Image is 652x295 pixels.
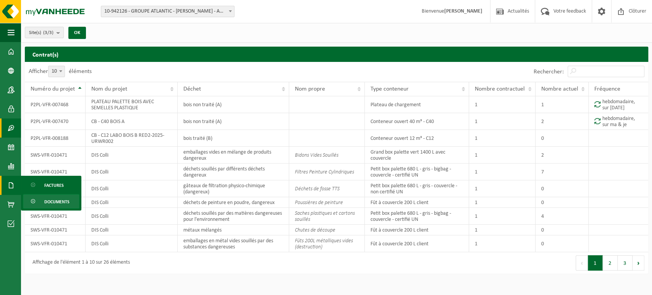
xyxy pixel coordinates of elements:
[295,186,340,192] i: Déchets de fosse TTS
[178,235,289,252] td: emballages en métal vides souillés par des substances dangereuses
[25,96,86,113] td: P2PL-VFR-007468
[536,96,589,113] td: 1
[536,225,589,235] td: 0
[25,130,86,147] td: P2PL-VFR-008188
[25,208,86,225] td: SWS-VFR-010471
[295,200,343,206] i: Poussières de peinture
[469,225,536,235] td: 1
[86,197,178,208] td: DIS Colli
[469,235,536,252] td: 1
[29,27,53,39] span: Site(s)
[469,197,536,208] td: 1
[365,147,469,164] td: Grand box palette vert 1400 L avec couvercle
[25,27,64,38] button: Site(s)(3/3)
[25,225,86,235] td: SWS-VFR-010471
[295,227,335,233] i: Chutes de découpe
[295,152,338,158] i: Bidons Vides Souillés
[178,225,289,235] td: métaux mélangés
[536,113,589,130] td: 2
[589,113,648,130] td: hebdomadaire, sur ma & je
[469,164,536,180] td: 1
[469,113,536,130] td: 1
[365,235,469,252] td: Fût à couvercle 200 L client
[178,164,289,180] td: déchets souillés par différents déchets dangereux
[86,235,178,252] td: DIS Colli
[295,86,325,92] span: Nom propre
[178,147,289,164] td: emballages vides en mélange de produits dangereux
[86,113,178,130] td: CB - C40 BOIS A
[178,180,289,197] td: gâteaux de filtration physico-chimique (dangereux)
[68,27,86,39] button: OK
[469,208,536,225] td: 1
[178,96,289,113] td: bois non traité (A)
[29,256,130,270] div: Affichage de l'élément 1 à 10 sur 26 éléments
[178,130,289,147] td: bois traité (B)
[44,178,64,193] span: Factures
[536,147,589,164] td: 2
[589,96,648,113] td: hebdomadaire, sur [DATE]
[469,180,536,197] td: 1
[469,96,536,113] td: 1
[594,86,620,92] span: Fréquence
[91,86,127,92] span: Nom du projet
[365,225,469,235] td: Fût à couvercle 200 L client
[536,164,589,180] td: 7
[370,86,409,92] span: Type conteneur
[31,86,75,92] span: Numéro du projet
[25,164,86,180] td: SWS-VFR-010471
[541,86,578,92] span: Nombre actuel
[86,225,178,235] td: DIS Colli
[295,238,353,250] i: Fûts 200L métalliques vides (destruction)
[536,208,589,225] td: 4
[618,255,633,271] button: 3
[44,195,70,209] span: Documents
[25,47,648,62] h2: Contrat(s)
[25,113,86,130] td: P2PL-VFR-007470
[365,180,469,197] td: Petit box palette 680 L - gris - couvercle - non certifié UN
[178,113,289,130] td: bois non traité (A)
[588,255,603,271] button: 1
[101,6,234,17] span: 10-942126 - GROUPE ATLANTIC - MERVILLE BILLY BERCLAU - AMBB - BILLY BERCLAU
[365,208,469,225] td: Petit box palette 680 L - gris - bigbag - couvercle - certifié UN
[43,30,53,35] count: (3/3)
[86,130,178,147] td: CB - C12 LABO BOIS B RED2-2025-URWR002
[178,208,289,225] td: déchets souillés par des matières dangereuses pour l'environnement
[365,130,469,147] td: Conteneur ouvert 12 m³ - C12
[633,255,644,271] button: Next
[23,178,79,192] a: Factures
[475,86,525,92] span: Nombre contractuel
[365,164,469,180] td: Petit box palette 680 L - gris - bigbag - couvercle - certifié UN
[469,130,536,147] td: 1
[178,197,289,208] td: déchets de peinture en poudre, dangereux
[25,147,86,164] td: SWS-VFR-010471
[536,235,589,252] td: 0
[295,211,355,222] i: Saches plastiques et cartons souillés
[86,180,178,197] td: DIS Colli
[86,208,178,225] td: DIS Colli
[86,147,178,164] td: DIS Colli
[49,66,65,77] span: 10
[534,69,564,75] label: Rechercher:
[365,113,469,130] td: Conteneur ouvert 40 m³ - C40
[183,86,201,92] span: Déchet
[469,147,536,164] td: 1
[365,197,469,208] td: Fût à couvercle 200 L client
[444,8,482,14] strong: [PERSON_NAME]
[86,96,178,113] td: PLATEAU PALETTE BOIS AVEC SEMELLES PLASTIQUE
[365,96,469,113] td: Plateau de chargement
[29,68,92,75] label: Afficher éléments
[536,197,589,208] td: 0
[295,169,354,175] i: Filtres Peinture Cylindriques
[536,180,589,197] td: 0
[23,194,79,209] a: Documents
[536,130,589,147] td: 0
[576,255,588,271] button: Previous
[25,235,86,252] td: SWS-VFR-010471
[603,255,618,271] button: 2
[86,164,178,180] td: DIS Colli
